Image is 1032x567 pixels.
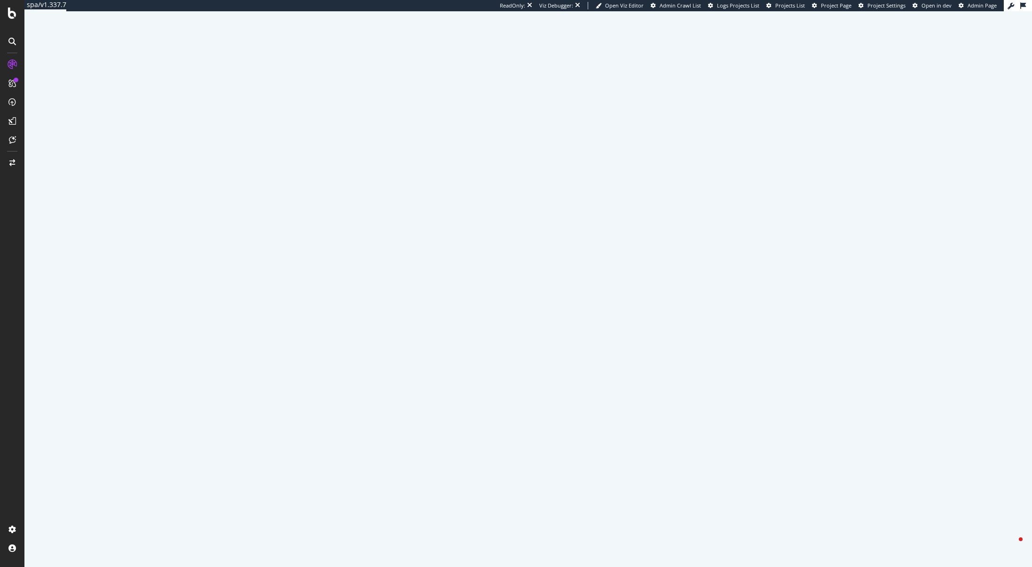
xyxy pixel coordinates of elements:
[821,2,851,9] span: Project Page
[717,2,759,9] span: Logs Projects List
[500,2,525,9] div: ReadOnly:
[859,2,906,9] a: Project Settings
[812,2,851,9] a: Project Page
[867,2,906,9] span: Project Settings
[913,2,952,9] a: Open in dev
[922,2,952,9] span: Open in dev
[539,2,573,9] div: Viz Debugger:
[605,2,644,9] span: Open Viz Editor
[968,2,997,9] span: Admin Page
[1000,535,1023,558] iframe: Intercom live chat
[660,2,701,9] span: Admin Crawl List
[708,2,759,9] a: Logs Projects List
[775,2,805,9] span: Projects List
[766,2,805,9] a: Projects List
[596,2,644,9] a: Open Viz Editor
[651,2,701,9] a: Admin Crawl List
[959,2,997,9] a: Admin Page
